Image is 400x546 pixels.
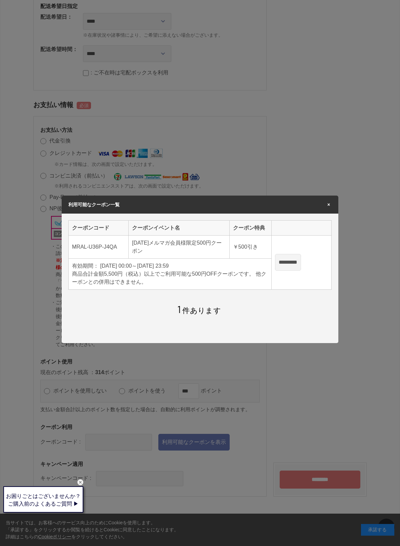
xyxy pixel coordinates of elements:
[129,220,230,235] th: クーポンイベント名
[177,303,181,315] span: 1
[129,235,230,258] td: [DATE]メルマガ会員様限定500円クーポン
[72,263,99,269] span: 有効期間：
[100,263,169,269] span: [DATE] 00:00～[DATE] 23:59
[233,244,247,250] span: ￥500
[326,202,332,207] span: ×
[177,306,221,315] span: 件あります
[68,202,120,207] span: 利用可能なクーポン一覧
[69,235,129,258] td: MRAL-U36P-J4QA
[69,220,129,235] th: クーポンコード
[72,270,268,286] div: 商品合計金額5,500円（税込）以上でご利用可能な500円OFFクーポンです。 他クーポンとの併用はできません。
[229,235,271,258] td: 引き
[229,220,271,235] th: クーポン特典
